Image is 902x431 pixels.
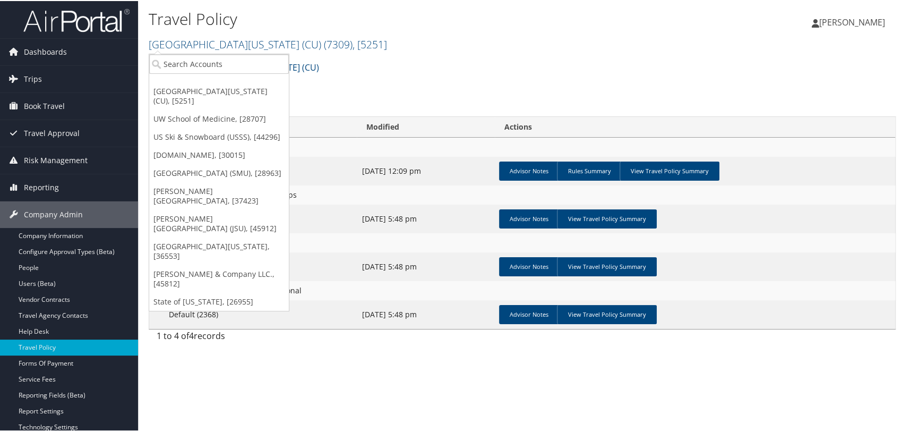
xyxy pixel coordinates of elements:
[495,116,895,137] th: Actions
[499,304,559,323] a: Advisor Notes
[357,251,495,280] td: [DATE] 5:48 pm
[149,7,647,29] h1: Travel Policy
[557,208,657,227] a: View Travel Policy Summary
[620,160,719,180] a: View Travel Policy Summary
[149,181,289,209] a: [PERSON_NAME][GEOGRAPHIC_DATA], [37423]
[149,280,895,299] td: [GEOGRAPHIC_DATA][US_STATE] Personal
[499,256,559,275] a: Advisor Notes
[149,145,289,163] a: [DOMAIN_NAME], [30015]
[24,200,83,227] span: Company Admin
[149,163,289,181] a: [GEOGRAPHIC_DATA] (SMU), [28963]
[812,5,896,37] a: [PERSON_NAME]
[149,184,895,204] td: [GEOGRAPHIC_DATA][US_STATE] Groups
[157,328,328,347] div: 1 to 4 of records
[189,329,194,341] span: 4
[149,299,357,328] td: Default (2368)
[499,160,559,180] a: Advisor Notes
[149,137,895,156] td: [GEOGRAPHIC_DATA][US_STATE] (CU)
[24,92,65,119] span: Book Travel
[357,116,495,137] th: Modified: activate to sort column ascending
[557,304,657,323] a: View Travel Policy Summary
[557,160,622,180] a: Rules Summary
[24,38,67,64] span: Dashboards
[149,81,289,109] a: [GEOGRAPHIC_DATA][US_STATE] (CU), [5251]
[24,146,88,173] span: Risk Management
[24,173,59,200] span: Reporting
[23,7,130,32] img: airportal-logo.png
[149,36,387,50] a: [GEOGRAPHIC_DATA][US_STATE] (CU)
[149,127,289,145] a: US Ski & Snowboard (USSS), [44296]
[149,236,289,264] a: [GEOGRAPHIC_DATA][US_STATE], [36553]
[24,119,80,146] span: Travel Approval
[357,299,495,328] td: [DATE] 5:48 pm
[149,109,289,127] a: UW School of Medicine, [28707]
[357,156,495,184] td: [DATE] 12:09 pm
[149,264,289,292] a: [PERSON_NAME] & Company LLC., [45812]
[149,53,289,73] input: Search Accounts
[149,232,895,251] td: University of [US_STATE] NonGhost
[149,209,289,236] a: [PERSON_NAME][GEOGRAPHIC_DATA] (JSU), [45912]
[557,256,657,275] a: View Travel Policy Summary
[819,15,885,27] span: [PERSON_NAME]
[324,36,353,50] span: ( 7309 )
[149,292,289,310] a: State of [US_STATE], [26955]
[24,65,42,91] span: Trips
[499,208,559,227] a: Advisor Notes
[357,204,495,232] td: [DATE] 5:48 pm
[353,36,387,50] span: , [ 5251 ]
